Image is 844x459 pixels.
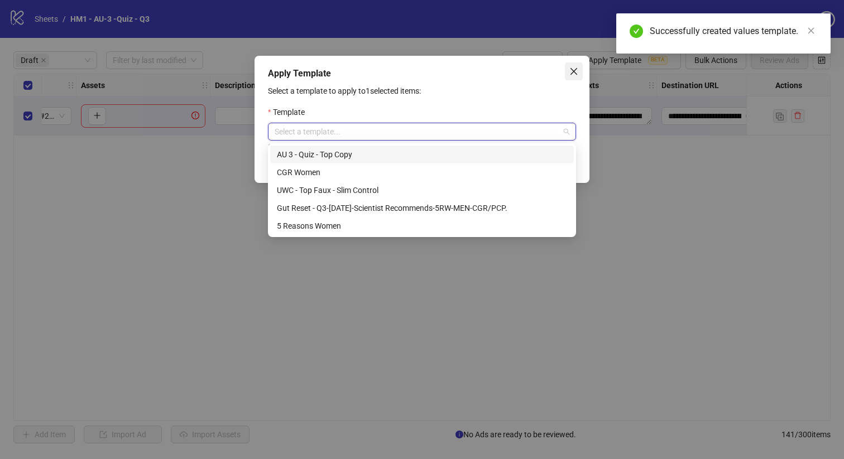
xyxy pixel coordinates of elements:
div: Gut Reset - Q3-[DATE]-Scientist Recommends-5RW-MEN-CGR/PCP. [277,202,567,214]
label: Template [268,106,312,118]
p: Select a template to apply to 1 selected items: [268,85,576,97]
span: check-circle [630,25,643,38]
div: UWC - Top Faux - Slim Control [270,181,574,199]
div: CGR Women [270,163,574,181]
div: UWC - Top Faux - Slim Control [277,184,567,196]
div: 5 Reasons Women [277,220,567,232]
span: close [569,67,578,76]
div: Select a template to apply [268,141,576,153]
div: Apply Template [268,67,576,80]
div: AU 3 - Quiz - Top Copy [270,146,574,163]
div: 5 Reasons Women [270,217,574,235]
div: AU 3 - Quiz - Top Copy [277,148,567,161]
div: Gut Reset - Q3-07-JUL-2025-Scientist Recommends-5RW-MEN-CGR/PCP. [270,199,574,217]
div: Successfully created values template. [650,25,817,38]
button: Close [565,62,583,80]
div: CGR Women [277,166,567,178]
span: close [807,27,815,35]
a: Close [805,25,817,37]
